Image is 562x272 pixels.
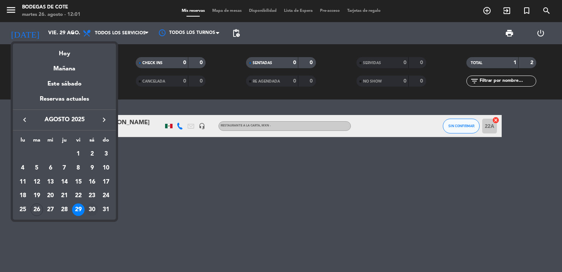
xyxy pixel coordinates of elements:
[44,203,57,216] div: 27
[18,115,31,125] button: keyboard_arrow_left
[99,189,113,203] td: 24 de agosto de 2025
[99,175,113,189] td: 17 de agosto de 2025
[58,162,71,174] div: 7
[17,189,29,202] div: 18
[100,148,112,160] div: 3
[100,115,109,124] i: keyboard_arrow_right
[58,189,71,202] div: 21
[72,148,85,160] div: 1
[85,161,99,175] td: 9 de agosto de 2025
[43,203,57,217] td: 27 de agosto de 2025
[71,136,85,147] th: viernes
[17,162,29,174] div: 4
[13,74,116,94] div: Este sábado
[72,203,85,216] div: 29
[57,189,71,203] td: 21 de agosto de 2025
[43,136,57,147] th: miércoles
[58,203,71,216] div: 28
[86,176,98,188] div: 16
[43,161,57,175] td: 6 de agosto de 2025
[16,136,30,147] th: lunes
[44,189,57,202] div: 20
[71,189,85,203] td: 22 de agosto de 2025
[31,162,43,174] div: 5
[30,175,44,189] td: 12 de agosto de 2025
[100,203,112,216] div: 31
[72,162,85,174] div: 8
[85,175,99,189] td: 16 de agosto de 2025
[99,161,113,175] td: 10 de agosto de 2025
[71,161,85,175] td: 8 de agosto de 2025
[16,161,30,175] td: 4 de agosto de 2025
[13,94,116,109] div: Reservas actuales
[99,136,113,147] th: domingo
[13,43,116,59] div: Hoy
[100,162,112,174] div: 10
[86,189,98,202] div: 23
[57,175,71,189] td: 14 de agosto de 2025
[71,147,85,161] td: 1 de agosto de 2025
[30,161,44,175] td: 5 de agosto de 2025
[100,176,112,188] div: 17
[85,136,99,147] th: sábado
[86,148,98,160] div: 2
[99,203,113,217] td: 31 de agosto de 2025
[97,115,111,125] button: keyboard_arrow_right
[30,203,44,217] td: 26 de agosto de 2025
[57,203,71,217] td: 28 de agosto de 2025
[44,162,57,174] div: 6
[17,176,29,188] div: 11
[31,203,43,216] div: 26
[20,115,29,124] i: keyboard_arrow_left
[31,189,43,202] div: 19
[58,176,71,188] div: 14
[86,203,98,216] div: 30
[43,189,57,203] td: 20 de agosto de 2025
[85,189,99,203] td: 23 de agosto de 2025
[16,147,71,161] td: AGO.
[13,59,116,74] div: Mañana
[30,189,44,203] td: 19 de agosto de 2025
[16,203,30,217] td: 25 de agosto de 2025
[71,203,85,217] td: 29 de agosto de 2025
[44,176,57,188] div: 13
[17,203,29,216] div: 25
[57,136,71,147] th: jueves
[57,161,71,175] td: 7 de agosto de 2025
[100,189,112,202] div: 24
[31,176,43,188] div: 12
[43,175,57,189] td: 13 de agosto de 2025
[16,175,30,189] td: 11 de agosto de 2025
[99,147,113,161] td: 3 de agosto de 2025
[85,147,99,161] td: 2 de agosto de 2025
[72,189,85,202] div: 22
[31,115,97,125] span: agosto 2025
[85,203,99,217] td: 30 de agosto de 2025
[30,136,44,147] th: martes
[86,162,98,174] div: 9
[71,175,85,189] td: 15 de agosto de 2025
[16,189,30,203] td: 18 de agosto de 2025
[72,176,85,188] div: 15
